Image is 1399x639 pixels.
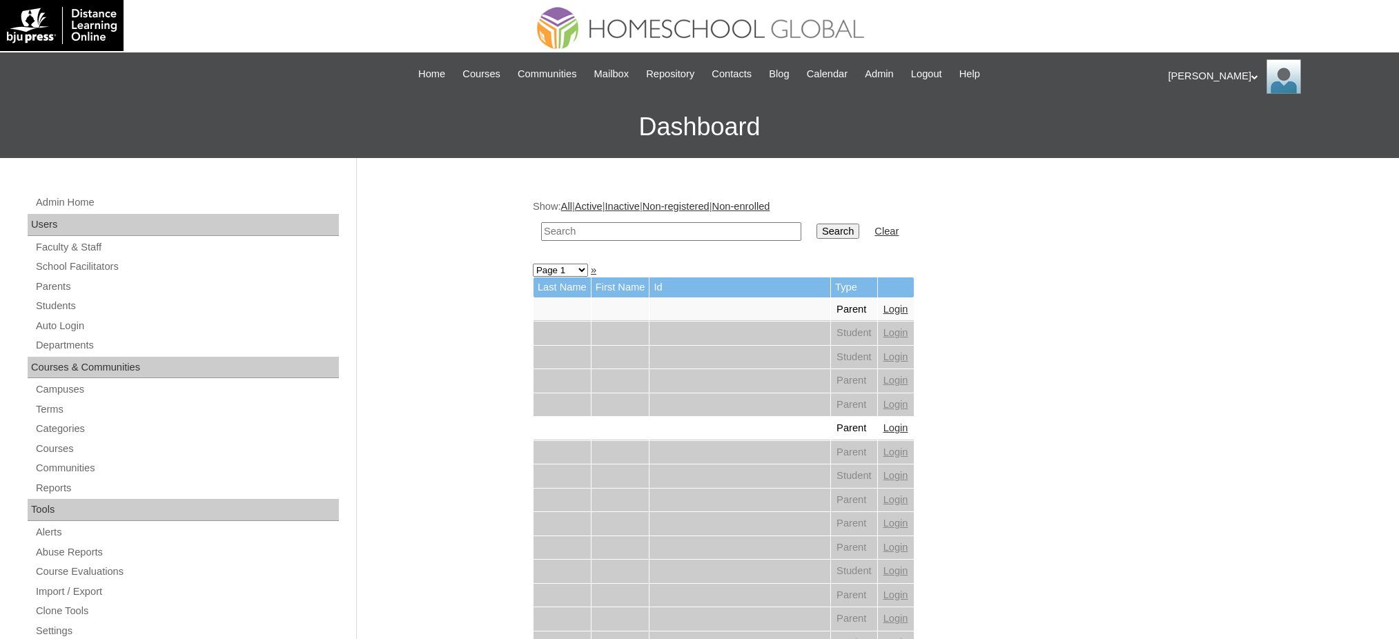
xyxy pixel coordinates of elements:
a: Reports [35,480,339,497]
a: Clear [874,226,899,237]
a: Terms [35,401,339,418]
a: Login [883,446,908,458]
a: Categories [35,420,339,438]
a: Communities [35,460,339,477]
a: Course Evaluations [35,563,339,580]
span: Mailbox [594,66,629,82]
a: Clone Tools [35,602,339,620]
td: Parent [831,512,877,535]
a: Login [883,304,908,315]
div: Courses & Communities [28,357,339,379]
div: [PERSON_NAME] [1168,59,1386,94]
td: Student [831,346,877,369]
td: Student [831,560,877,583]
td: First Name [591,277,649,297]
a: Login [883,422,908,433]
a: Campuses [35,381,339,398]
a: Login [883,399,908,410]
a: Blog [762,66,796,82]
span: Logout [911,66,942,82]
a: Calendar [800,66,854,82]
td: Id [649,277,830,297]
td: Student [831,464,877,488]
a: Login [883,565,908,576]
a: Non-registered [643,201,710,212]
td: Type [831,277,877,297]
a: Login [883,351,908,362]
span: Calendar [807,66,848,82]
td: Parent [831,489,877,512]
a: Login [883,327,908,338]
a: Parents [35,278,339,295]
a: Non-enrolled [712,201,770,212]
td: Parent [831,417,877,440]
input: Search [816,224,859,239]
a: Mailbox [587,66,636,82]
span: Courses [462,66,500,82]
a: Import / Export [35,583,339,600]
a: Login [883,518,908,529]
a: Courses [456,66,507,82]
td: Parent [831,298,877,322]
a: Login [883,589,908,600]
a: Inactive [605,201,640,212]
a: Login [883,494,908,505]
a: Login [883,470,908,481]
a: Login [883,542,908,553]
td: Parent [831,536,877,560]
a: » [591,264,596,275]
a: Communities [511,66,584,82]
a: Students [35,297,339,315]
a: School Facilitators [35,258,339,275]
a: Departments [35,337,339,354]
td: Student [831,322,877,345]
a: Repository [639,66,701,82]
a: Contacts [705,66,759,82]
span: Blog [769,66,789,82]
span: Contacts [712,66,752,82]
span: Admin [865,66,894,82]
span: Home [418,66,445,82]
td: Parent [831,369,877,393]
a: Auto Login [35,317,339,335]
span: Communities [518,66,577,82]
td: Parent [831,441,877,464]
div: Tools [28,499,339,521]
a: Courses [35,440,339,458]
a: Admin [858,66,901,82]
img: logo-white.png [7,7,117,44]
span: Repository [646,66,694,82]
a: Alerts [35,524,339,541]
a: Admin Home [35,194,339,211]
img: Ariane Ebuen [1266,59,1301,94]
a: Help [952,66,987,82]
a: Abuse Reports [35,544,339,561]
a: Login [883,375,908,386]
a: Faculty & Staff [35,239,339,256]
span: Help [959,66,980,82]
td: Parent [831,607,877,631]
div: Users [28,214,339,236]
a: All [561,201,572,212]
a: Logout [904,66,949,82]
td: Last Name [534,277,591,297]
td: Parent [831,584,877,607]
input: Search [541,222,801,241]
a: Home [411,66,452,82]
a: Login [883,613,908,624]
div: Show: | | | | [533,199,1216,248]
a: Active [575,201,603,212]
h3: Dashboard [7,96,1392,158]
td: Parent [831,393,877,417]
